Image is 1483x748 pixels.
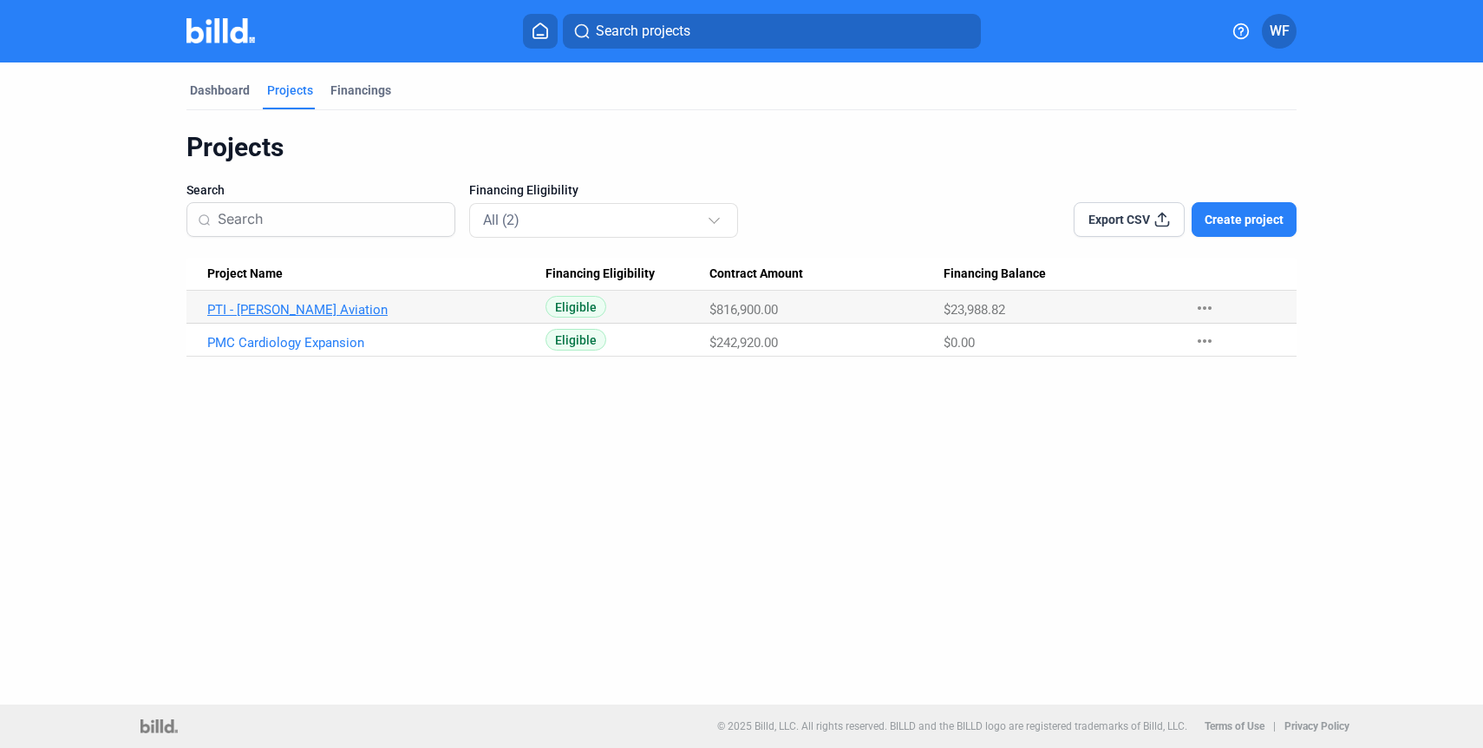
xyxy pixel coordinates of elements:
mat-icon: more_horiz [1194,298,1215,318]
button: WF [1262,14,1297,49]
span: Search projects [596,21,690,42]
p: | [1273,720,1276,732]
img: logo [140,719,178,733]
span: Financing Eligibility [546,266,655,282]
span: Contract Amount [709,266,803,282]
span: $242,920.00 [709,335,778,351]
mat-select-trigger: All (2) [483,212,519,228]
div: Projects [267,82,313,99]
button: Create project [1192,202,1297,237]
b: Privacy Policy [1284,720,1349,732]
p: © 2025 Billd, LLC. All rights reserved. BILLD and the BILLD logo are registered trademarks of Bil... [717,720,1187,732]
button: Search projects [563,14,981,49]
b: Terms of Use [1205,720,1264,732]
span: $23,988.82 [944,302,1005,318]
div: Contract Amount [709,266,944,282]
span: Financing Balance [944,266,1046,282]
span: Project Name [207,266,283,282]
button: Export CSV [1074,202,1185,237]
span: Eligible [546,296,606,318]
div: Project Name [207,266,546,282]
img: Billd Company Logo [186,18,255,43]
span: Search [186,181,225,199]
span: WF [1270,21,1290,42]
span: $816,900.00 [709,302,778,318]
a: PTI - [PERSON_NAME] Aviation [207,302,546,318]
input: Search [218,201,444,238]
div: Projects [186,131,1297,164]
span: $0.00 [944,335,975,351]
span: Eligible [546,329,606,351]
div: Financing Eligibility [546,266,709,282]
div: Dashboard [190,82,250,99]
span: Export CSV [1088,211,1150,228]
span: Create project [1205,211,1284,228]
div: Financing Balance [944,266,1178,282]
mat-icon: more_horiz [1194,331,1215,351]
div: Financings [330,82,391,99]
span: Financing Eligibility [469,181,578,199]
a: PMC Cardiology Expansion [207,335,546,351]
